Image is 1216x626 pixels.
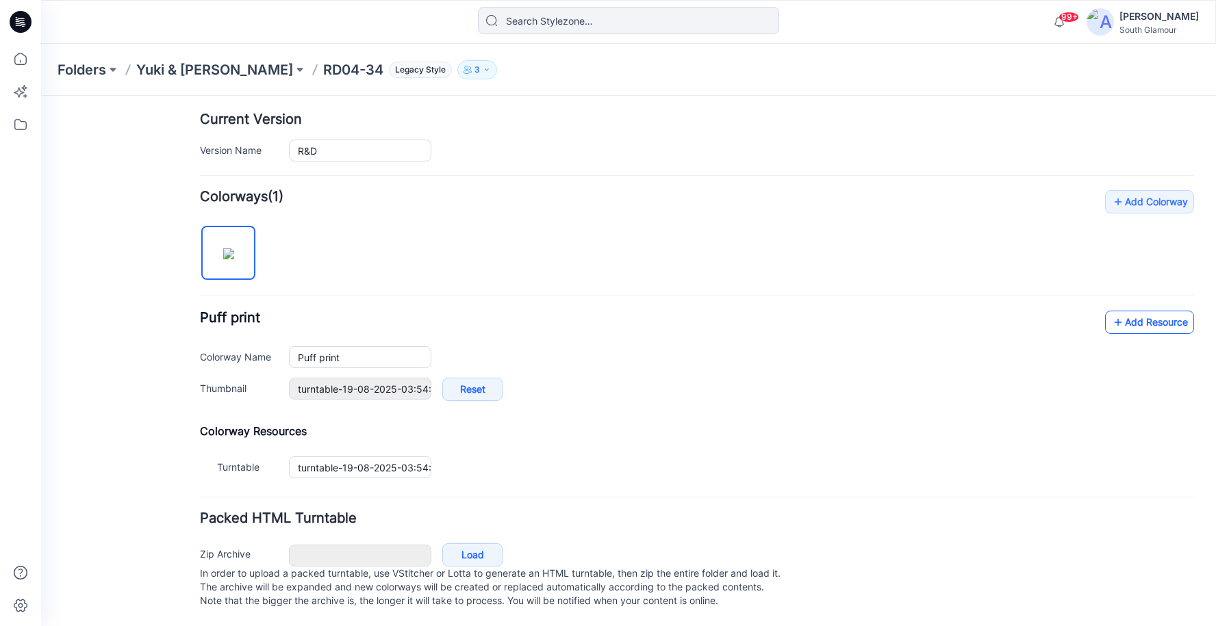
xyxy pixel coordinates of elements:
[159,450,234,465] label: Zip Archive
[58,60,106,79] a: Folders
[176,363,234,378] label: Turntable
[1119,25,1199,35] div: South Glamour
[159,285,234,300] label: Thumbnail
[457,60,497,79] button: 3
[389,62,452,78] span: Legacy Style
[159,471,1153,512] p: In order to upload a packed turntable, use VStitcher or Lotta to generate an HTML turntable, then...
[159,213,219,230] span: Puff print
[1064,215,1153,238] a: Add Resource
[159,328,1153,342] h4: Colorway Resources
[136,60,293,79] a: Yuki & [PERSON_NAME]
[159,253,234,268] label: Colorway Name
[1087,8,1114,36] img: avatar
[41,96,1216,626] iframe: edit-style
[401,282,461,305] a: Reset
[383,60,452,79] button: Legacy Style
[159,416,1153,429] h4: Packed HTML Turntable
[323,60,383,79] p: RD04-34
[1119,8,1199,25] div: [PERSON_NAME]
[1059,12,1079,23] span: 99+
[182,153,193,164] img: eyJhbGciOiJIUzI1NiIsImtpZCI6IjAiLCJzbHQiOiJzZXMiLCJ0eXAiOiJKV1QifQ.eyJkYXRhIjp7InR5cGUiOiJzdG9yYW...
[474,62,480,77] p: 3
[401,447,461,471] a: Load
[478,7,779,34] input: Search Stylezone…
